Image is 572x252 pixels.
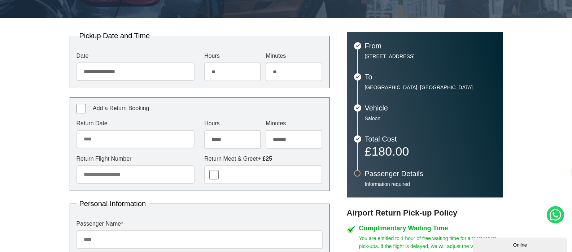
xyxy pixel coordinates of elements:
[371,144,409,158] span: 180.00
[359,225,503,231] h4: Complimentary Waiting Time
[77,221,323,227] label: Passenger Name
[266,121,322,126] label: Minutes
[77,53,195,59] label: Date
[347,208,503,218] h3: Airport Return Pick-up Policy
[204,121,261,126] label: Hours
[77,156,195,162] label: Return Flight Number
[365,104,495,112] h3: Vehicle
[365,73,495,81] h3: To
[77,32,153,39] legend: Pickup Date and Time
[365,84,495,91] p: [GEOGRAPHIC_DATA], [GEOGRAPHIC_DATA]
[266,53,322,59] label: Minutes
[365,170,495,177] h3: Passenger Details
[77,121,195,126] label: Return Date
[204,53,261,59] label: Hours
[365,42,495,49] h3: From
[365,181,495,187] p: Information required
[93,105,149,111] span: Add a Return Booking
[77,200,149,207] legend: Personal Information
[365,146,495,156] p: £
[258,156,272,162] strong: + £25
[77,104,86,113] input: Add a Return Booking
[365,115,495,122] p: Saloon
[365,53,495,60] p: [STREET_ADDRESS]
[473,236,568,252] iframe: chat widget
[365,135,495,143] h3: Total Cost
[204,156,322,162] label: Return Meet & Greet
